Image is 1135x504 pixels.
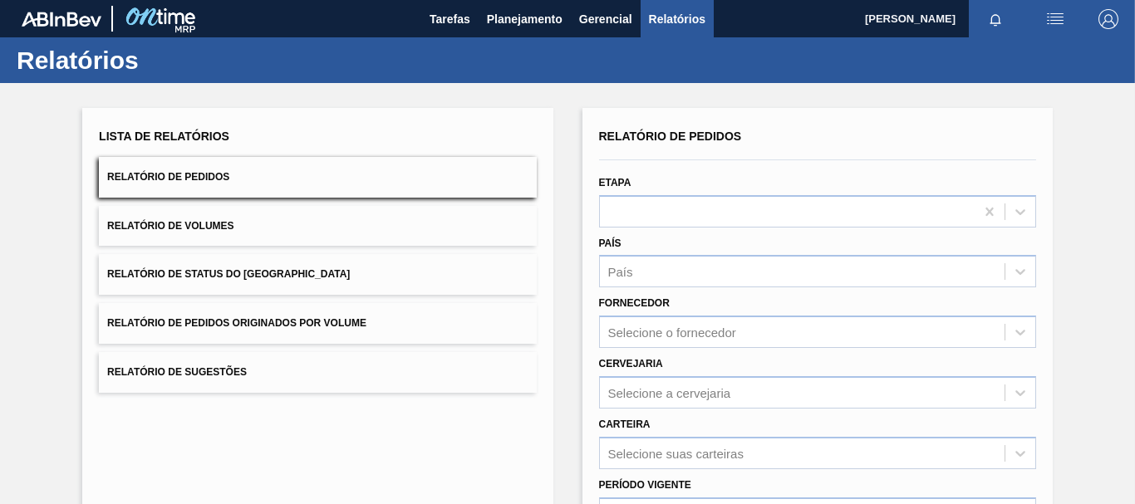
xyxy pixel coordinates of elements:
label: Cervejaria [599,358,663,369]
span: Tarefas [430,9,470,29]
span: Planejamento [487,9,563,29]
label: Fornecedor [599,297,670,309]
img: Logout [1098,9,1118,29]
label: Carteira [599,418,651,430]
label: País [599,237,622,249]
button: Relatório de Pedidos Originados por Volume [99,303,536,344]
img: TNhmsLtSVTkK8tSr43FrP2fwEKptu5GPRR3wAAAABJRU5ErkJggg== [22,12,101,27]
div: País [608,265,633,279]
div: Selecione a cervejaria [608,385,731,399]
span: Relatório de Pedidos Originados por Volume [107,317,366,329]
label: Etapa [599,177,631,188]
img: userActions [1045,9,1065,29]
button: Relatório de Volumes [99,206,536,247]
label: Período Vigente [599,479,691,491]
span: Relatório de Pedidos [107,171,229,183]
button: Notificações [969,7,1022,31]
button: Relatório de Sugestões [99,352,536,393]
div: Selecione o fornecedor [608,325,736,340]
span: Relatório de Pedidos [599,130,742,143]
span: Relatório de Sugestões [107,366,247,378]
span: Relatório de Volumes [107,220,233,232]
span: Relatórios [649,9,705,29]
div: Selecione suas carteiras [608,446,744,460]
span: Relatório de Status do [GEOGRAPHIC_DATA] [107,268,350,280]
button: Relatório de Status do [GEOGRAPHIC_DATA] [99,254,536,295]
h1: Relatórios [17,51,312,70]
span: Lista de Relatórios [99,130,229,143]
button: Relatório de Pedidos [99,157,536,198]
span: Gerencial [579,9,632,29]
